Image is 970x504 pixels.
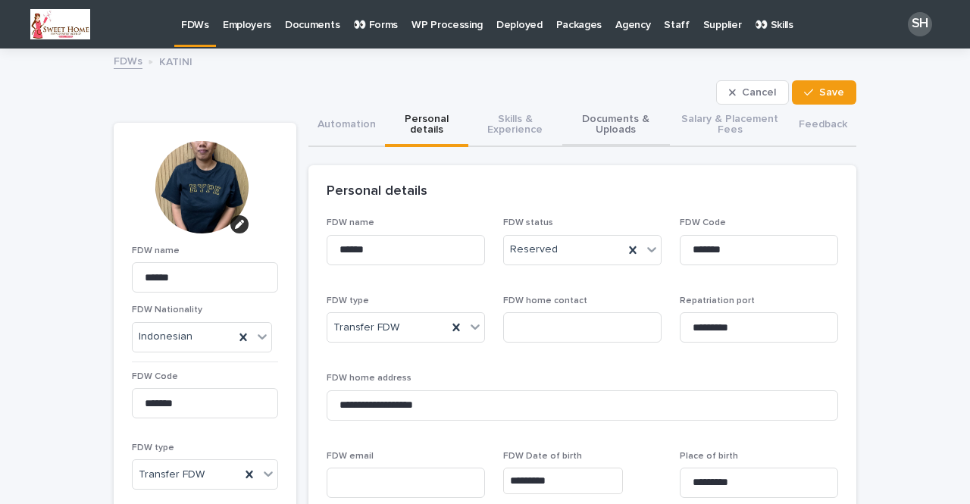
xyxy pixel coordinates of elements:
div: SH [908,12,932,36]
p: KATINI [159,52,192,69]
span: FDW name [327,218,374,227]
span: FDW Code [132,372,178,381]
button: Cancel [716,80,789,105]
span: FDW Date of birth [503,452,582,461]
button: Personal details [385,105,468,147]
button: Automation [308,105,385,147]
a: FDWs [114,52,142,69]
span: Repatriation port [680,296,755,305]
span: Save [819,87,844,98]
span: FDW Nationality [132,305,202,315]
span: Transfer FDW [139,467,205,483]
span: FDW home address [327,374,411,383]
span: FDW type [327,296,369,305]
img: 6w1mGMBWSGQU_82OnFkQ3RZvLUncBQy7_r_w-56uhSM [30,9,90,39]
button: Feedback [790,105,856,147]
span: FDW type [132,443,174,452]
span: Indonesian [139,330,192,343]
button: Skills & Experience [468,105,562,147]
span: FDW email [327,452,374,461]
span: FDW status [503,218,553,227]
button: Documents & Uploads [562,105,670,147]
span: FDW name [132,246,180,255]
button: Save [792,80,856,105]
span: Cancel [742,87,776,98]
span: FDW Code [680,218,726,227]
button: Salary & Placement Fees [670,105,790,147]
span: FDW home contact [503,296,587,305]
span: Reserved [510,242,558,258]
span: Place of birth [680,452,738,461]
h2: Personal details [327,183,427,200]
span: Transfer FDW [333,320,399,336]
